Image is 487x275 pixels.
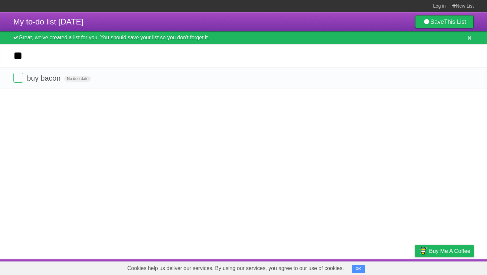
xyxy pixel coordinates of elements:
[429,245,470,257] span: Buy me a coffee
[444,19,466,25] b: This List
[406,261,424,273] a: Privacy
[415,15,474,28] a: SaveThis List
[327,261,341,273] a: About
[349,261,376,273] a: Developers
[352,265,365,273] button: OK
[13,17,83,26] span: My to-do list [DATE]
[432,261,474,273] a: Suggest a feature
[64,76,91,82] span: No due date
[384,261,399,273] a: Terms
[13,73,23,83] label: Done
[27,74,62,82] span: buy bacon
[415,245,474,257] a: Buy me a coffee
[121,262,351,275] span: Cookies help us deliver our services. By using our services, you agree to our use of cookies.
[418,245,427,256] img: Buy me a coffee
